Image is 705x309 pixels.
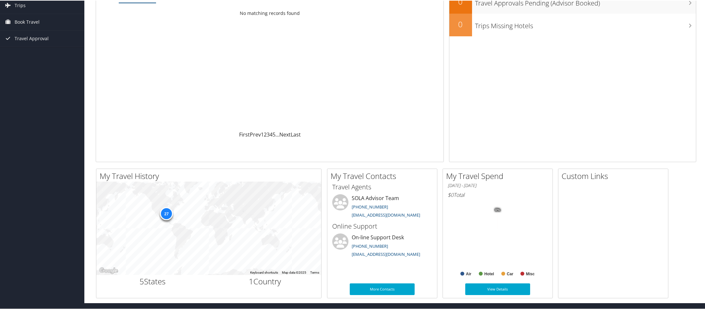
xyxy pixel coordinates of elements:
[329,194,435,220] li: SOLA Advisor Team
[15,30,49,46] span: Travel Approval
[352,211,420,217] a: [EMAIL_ADDRESS][DOMAIN_NAME]
[239,130,250,137] a: First
[98,266,119,274] img: Google
[562,170,668,181] h2: Custom Links
[332,182,432,191] h3: Travel Agents
[465,283,530,294] a: View Details
[448,191,548,198] h6: Total
[449,13,696,36] a: 0Trips Missing Hotels
[484,271,494,276] text: Hotel
[264,130,267,137] a: 2
[310,270,319,274] a: Terms (opens in new tab)
[270,130,273,137] a: 4
[507,271,513,276] text: Car
[250,270,278,274] button: Keyboard shortcuts
[275,130,279,137] span: …
[15,13,40,30] span: Book Travel
[250,130,261,137] a: Prev
[332,221,432,230] h3: Online Support
[214,275,317,286] h2: Country
[466,271,471,276] text: Air
[273,130,275,137] a: 5
[448,182,548,188] h6: [DATE] - [DATE]
[352,243,388,248] a: [PHONE_NUMBER]
[446,170,553,181] h2: My Travel Spend
[267,130,270,137] a: 3
[140,275,144,286] span: 5
[282,270,306,274] span: Map data ©2025
[495,208,500,211] tspan: 0%
[96,7,444,18] td: No matching records found
[352,203,388,209] a: [PHONE_NUMBER]
[261,130,264,137] a: 1
[526,271,535,276] text: Misc
[329,233,435,259] li: On-line Support Desk
[101,275,204,286] h2: States
[279,130,291,137] a: Next
[100,170,321,181] h2: My Travel History
[249,275,253,286] span: 1
[160,207,173,220] div: 27
[350,283,415,294] a: More Contacts
[475,18,696,30] h3: Trips Missing Hotels
[331,170,437,181] h2: My Travel Contacts
[352,251,420,256] a: [EMAIL_ADDRESS][DOMAIN_NAME]
[449,18,472,29] h2: 0
[98,266,119,274] a: Open this area in Google Maps (opens a new window)
[291,130,301,137] a: Last
[448,191,454,198] span: $0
